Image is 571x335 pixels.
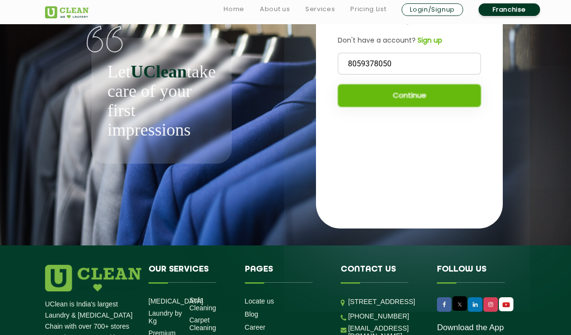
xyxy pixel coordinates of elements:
[245,323,266,331] a: Career
[348,312,409,320] a: [PHONE_NUMBER]
[338,53,481,75] input: Phone no
[402,3,463,16] a: Login/Signup
[350,3,386,15] a: Pricing List
[341,265,422,283] h4: Contact us
[500,300,512,310] img: UClean Laundry and Dry Cleaning
[107,62,216,139] p: Let take care of your first impressions
[149,309,182,325] a: Laundry by Kg
[348,296,422,307] p: [STREET_ADDRESS]
[189,296,223,312] a: Sofa Cleaning
[260,3,290,15] a: About us
[418,35,442,45] b: Sign up
[149,265,230,283] h4: Our Services
[149,297,203,305] a: [MEDICAL_DATA]
[416,35,442,46] a: Sign up
[437,323,504,333] a: Download the App
[245,297,274,305] a: Locate us
[87,26,123,53] img: quote-img
[45,6,89,18] img: UClean Laundry and Dry Cleaning
[245,265,327,283] h4: Pages
[437,265,526,283] h4: Follow us
[45,265,141,291] img: logo.png
[131,62,187,81] b: UClean
[245,310,258,318] a: Blog
[338,35,416,45] span: Don't have a account?
[305,3,335,15] a: Services
[189,316,223,332] a: Carpet Cleaning
[224,3,244,15] a: Home
[479,3,540,16] a: Franchise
